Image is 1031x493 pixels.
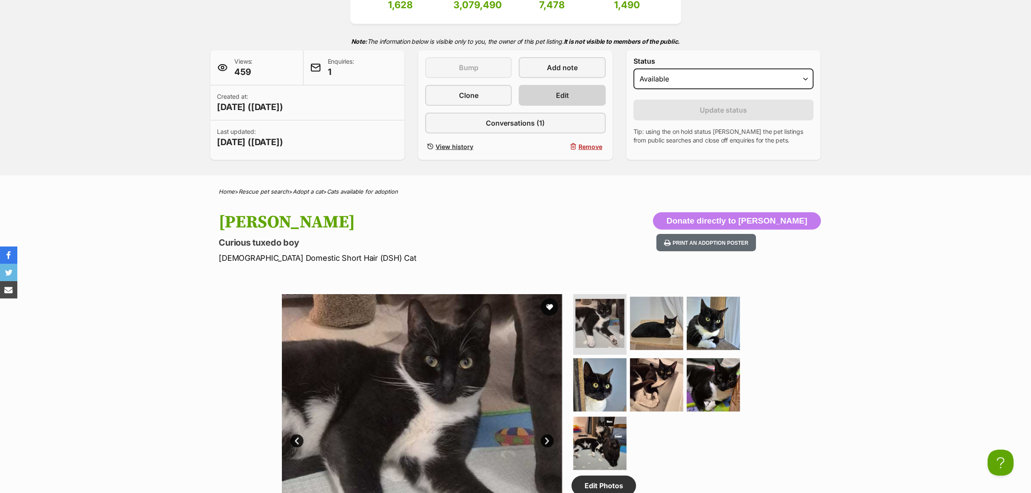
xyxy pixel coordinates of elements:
strong: It is not visible to members of the public. [564,38,680,45]
span: Add note [547,62,578,73]
a: View history [425,140,512,153]
a: Clone [425,85,512,106]
span: View history [436,142,473,151]
p: Tip: using the on hold status [PERSON_NAME] the pet listings from public searches and close off e... [633,127,814,145]
img: Photo of Benedict [573,358,627,412]
button: Bump [425,57,512,78]
img: Photo of Benedict [573,417,627,470]
p: Created at: [217,92,283,113]
a: Adopt a cat [293,188,323,195]
span: [DATE] ([DATE]) [217,136,283,148]
p: Views: [235,57,253,78]
span: Remove [579,142,602,151]
a: Home [219,188,235,195]
img: Photo of Benedict [687,297,740,350]
span: Conversations (1) [486,118,545,128]
img: Photo of Benedict [630,297,683,350]
span: Edit [556,90,569,101]
a: Next [541,435,554,448]
a: Edit [519,85,605,106]
span: Bump [459,62,478,73]
img: Photo of Benedict [575,299,624,348]
span: Update status [700,105,747,115]
a: Prev [291,435,304,448]
img: Photo of Benedict [687,358,740,412]
p: Curious tuxedo boy [219,237,585,249]
img: Photo of Benedict [630,358,683,412]
span: 459 [235,66,253,78]
button: Remove [519,140,605,153]
div: > > > [197,188,834,195]
span: Clone [459,90,478,101]
a: Cats available for adoption [327,188,398,195]
label: Status [633,57,814,65]
h1: [PERSON_NAME] [219,212,585,232]
p: Enquiries: [328,57,354,78]
p: [DEMOGRAPHIC_DATA] Domestic Short Hair (DSH) Cat [219,252,585,264]
button: Update status [633,100,814,120]
button: Print an adoption poster [656,234,756,252]
button: favourite [541,298,558,316]
span: [DATE] ([DATE]) [217,101,283,113]
span: 1 [328,66,354,78]
p: Last updated: [217,127,283,148]
strong: Note: [351,38,367,45]
button: Donate directly to [PERSON_NAME] [653,212,821,230]
a: Add note [519,57,605,78]
p: The information below is visible only to you, the owner of this pet listing. [210,32,821,50]
iframe: Help Scout Beacon - Open [988,450,1014,476]
a: Rescue pet search [239,188,289,195]
a: Conversations (1) [425,113,606,133]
